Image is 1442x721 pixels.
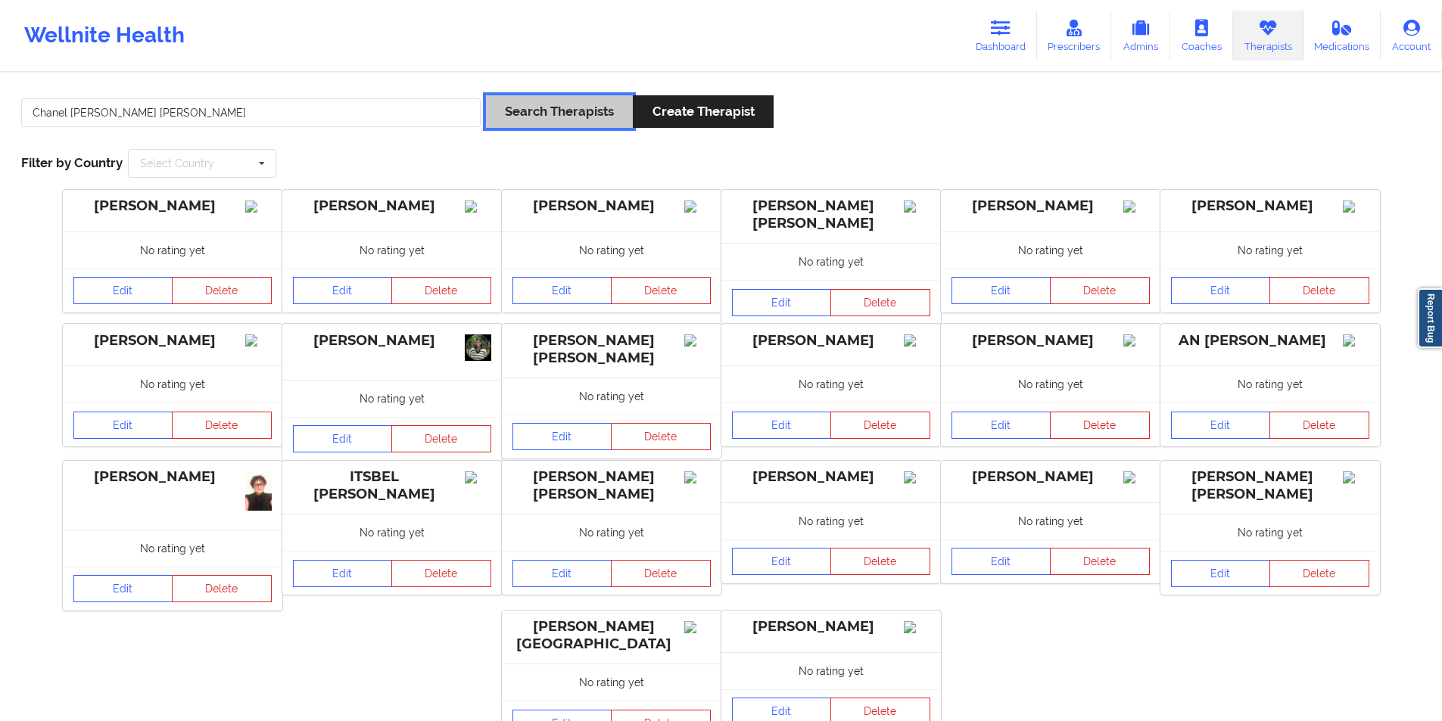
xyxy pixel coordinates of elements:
button: Delete [391,277,491,304]
div: [PERSON_NAME] [73,197,272,215]
a: Therapists [1233,11,1303,61]
div: No rating yet [63,365,282,402]
a: Edit [732,412,832,439]
a: Edit [512,277,612,304]
img: Image%2Fplaceholer-image.png [904,200,930,213]
img: Image%2Fplaceholer-image.png [245,334,272,347]
div: [PERSON_NAME] [73,468,272,486]
div: [PERSON_NAME] [951,197,1150,215]
div: No rating yet [941,502,1160,539]
button: Delete [611,277,711,304]
div: [PERSON_NAME] [PERSON_NAME] [512,468,711,503]
button: Search Therapists [486,95,633,128]
div: No rating yet [721,365,941,402]
a: Coaches [1170,11,1233,61]
a: Prescribers [1037,11,1112,61]
a: Edit [73,412,173,439]
a: Edit [512,560,612,587]
a: Admins [1111,11,1170,61]
div: No rating yet [282,232,502,269]
div: No rating yet [941,365,1160,402]
button: Delete [1269,412,1369,439]
img: Image%2Fplaceholer-image.png [684,334,711,347]
a: Edit [1171,412,1271,439]
div: [PERSON_NAME] [951,468,1150,486]
a: Edit [732,548,832,575]
div: [PERSON_NAME] [PERSON_NAME] [512,332,711,367]
input: Search Keywords [21,98,481,127]
img: Image%2Fplaceholer-image.png [245,200,272,213]
a: Edit [732,289,832,316]
div: No rating yet [63,530,282,567]
img: 6a9f6c85-18cb-4dd3-a5a6-0a18262a042f_IMG_0122.jpeg [465,334,491,360]
a: Account [1381,11,1442,61]
a: Edit [1171,277,1271,304]
div: No rating yet [63,232,282,269]
div: [PERSON_NAME] [293,332,491,350]
a: Dashboard [964,11,1037,61]
img: 4b38fb49-ca9f-4c78-b555-a3a21c1a4bfb_eea4c937-d3d0-4688-b5a1-2f63f796a285.jpg [245,471,272,511]
div: Select Country [140,158,214,169]
a: Edit [73,575,173,602]
div: No rating yet [1160,232,1380,269]
img: Image%2Fplaceholer-image.png [904,471,930,483]
div: No rating yet [1160,365,1380,402]
div: [PERSON_NAME] [PERSON_NAME] [732,197,930,232]
a: Edit [293,425,393,452]
div: No rating yet [502,664,721,701]
button: Create Therapist [633,95,773,128]
button: Delete [1269,277,1369,304]
img: Image%2Fplaceholer-image.png [904,334,930,347]
div: [PERSON_NAME] [951,332,1150,350]
div: ITSBEL [PERSON_NAME] [293,468,491,503]
div: No rating yet [282,514,502,551]
img: Image%2Fplaceholer-image.png [904,621,930,633]
div: AN [PERSON_NAME] [1171,332,1369,350]
div: [PERSON_NAME] [732,332,930,350]
div: No rating yet [721,652,941,689]
div: [PERSON_NAME] [1171,197,1369,215]
a: Edit [293,560,393,587]
div: No rating yet [721,502,941,539]
div: [PERSON_NAME] [293,197,491,215]
button: Delete [172,277,272,304]
a: Edit [512,423,612,450]
button: Delete [1269,560,1369,587]
button: Delete [611,560,711,587]
img: Image%2Fplaceholer-image.png [1343,471,1369,483]
a: Medications [1303,11,1381,61]
img: Image%2Fplaceholer-image.png [684,621,711,633]
a: Edit [1171,560,1271,587]
div: [PERSON_NAME] [732,618,930,636]
button: Delete [830,548,930,575]
img: Image%2Fplaceholer-image.png [1123,200,1150,213]
a: Edit [73,277,173,304]
div: No rating yet [502,378,721,415]
img: Image%2Fplaceholer-image.png [465,471,491,483]
button: Delete [391,560,491,587]
button: Delete [172,412,272,439]
div: [PERSON_NAME] [512,197,711,215]
button: Delete [611,423,711,450]
div: [PERSON_NAME] [GEOGRAPHIC_DATA] [512,618,711,653]
button: Delete [1050,412,1150,439]
div: [PERSON_NAME] [PERSON_NAME] [1171,468,1369,503]
div: [PERSON_NAME] [732,468,930,486]
button: Delete [1050,277,1150,304]
a: Edit [293,277,393,304]
div: No rating yet [721,243,941,280]
img: Image%2Fplaceholer-image.png [1123,471,1150,483]
img: Image%2Fplaceholer-image.png [1123,334,1150,347]
a: Report Bug [1418,288,1442,348]
div: [PERSON_NAME] [73,332,272,350]
button: Delete [1050,548,1150,575]
a: Edit [951,277,1051,304]
div: No rating yet [502,232,721,269]
button: Delete [830,412,930,439]
div: No rating yet [1160,514,1380,551]
img: Image%2Fplaceholer-image.png [684,200,711,213]
img: Image%2Fplaceholer-image.png [1343,200,1369,213]
img: Image%2Fplaceholer-image.png [1343,334,1369,347]
div: No rating yet [941,232,1160,269]
a: Edit [951,548,1051,575]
